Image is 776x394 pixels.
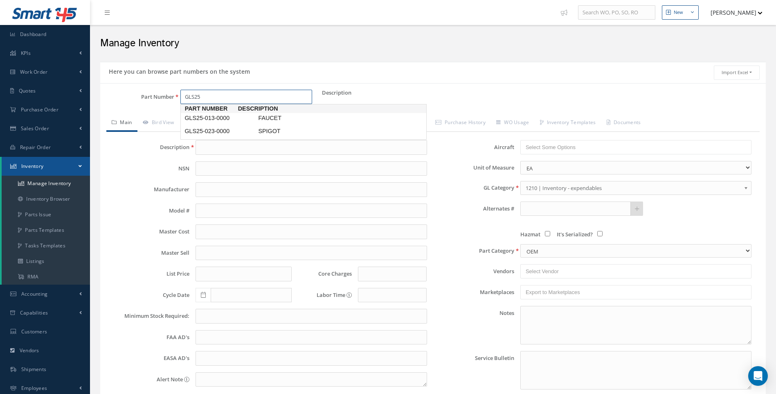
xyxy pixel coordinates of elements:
[430,115,491,132] a: Purchase History
[433,248,514,254] label: Part Category
[597,231,603,236] input: It's Serialized?
[21,385,47,392] span: Employees
[662,5,699,20] button: New
[2,207,90,222] a: Parts Issue
[108,313,189,319] label: Minimum Stock Required:
[108,144,189,150] label: Description
[108,292,189,298] label: Cycle Date
[108,372,189,387] label: Alert Note
[21,328,47,335] span: Customers
[108,165,189,172] label: NSN
[674,9,683,16] div: New
[2,191,90,207] a: Inventory Browser
[106,115,137,132] a: Main
[2,157,90,176] a: Inventory
[433,206,514,212] label: Alternates #
[108,271,189,277] label: List Price
[433,144,514,150] label: Aircraft
[2,176,90,191] a: Manage Inventory
[535,115,601,132] a: Inventory Templates
[183,114,256,122] span: GLS25-013-0000
[108,250,189,256] label: Master Sell
[578,5,655,20] input: Search WO, PO, SO, RO
[433,289,514,295] label: Marketplaces
[108,355,189,361] label: EASA AD's
[19,87,36,94] span: Quotes
[2,269,90,285] a: RMA
[491,115,535,132] a: WO Usage
[433,165,514,171] label: Unit of Measure
[520,231,540,238] span: Hazmat
[526,183,741,193] span: 1210 | Inventory - expendables
[20,31,47,38] span: Dashboard
[2,254,90,269] a: Listings
[20,144,51,151] span: Repair Order
[21,125,49,132] span: Sales Order
[433,268,514,274] label: Vendors
[21,163,44,170] span: Inventory
[20,68,48,75] span: Work Order
[100,94,174,100] label: Part Number
[433,306,514,344] label: Notes
[108,208,189,214] label: Model #
[108,229,189,235] label: Master Cost
[433,185,514,191] label: GL Category
[256,127,379,136] span: SPIGOT
[238,104,361,113] span: Description
[106,66,250,75] h5: Here you can browse part numbers on the system
[181,104,238,113] span: Part Number
[2,238,90,254] a: Tasks Templates
[21,50,31,57] span: KPIs
[21,106,58,113] span: Purchase Order
[20,347,39,354] span: Vendors
[298,271,352,277] label: Core Charges
[520,306,751,344] textarea: Notes
[100,37,766,50] h2: Manage Inventory
[433,351,514,389] label: Service Bulletin
[601,115,646,132] a: Documents
[298,292,352,298] label: Labor Time
[748,366,768,386] div: Open Intercom Messenger
[21,290,48,297] span: Accounting
[20,309,48,316] span: Capabilities
[137,115,180,132] a: Bird View
[703,5,763,20] button: [PERSON_NAME]
[545,231,550,236] input: Hazmat
[108,186,189,192] label: Manufacturer
[108,334,189,340] label: FAA AD's
[714,66,760,80] button: Import Excel
[322,90,351,96] label: Description
[256,114,379,122] span: FAUCET
[557,231,593,238] span: It's Serialized?
[21,366,47,373] span: Shipments
[180,115,226,132] a: Warehouse
[183,127,256,136] span: GLS25-023-0000
[2,222,90,238] a: Parts Templates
